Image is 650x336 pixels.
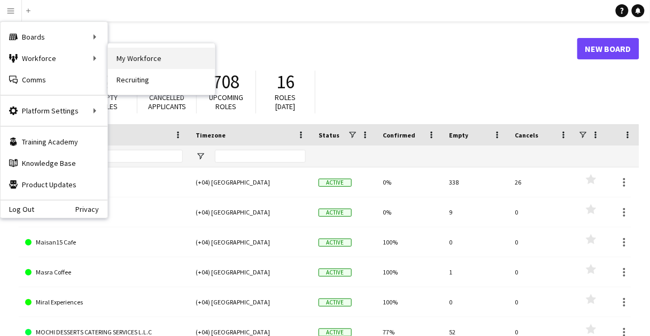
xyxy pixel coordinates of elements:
[1,100,107,121] div: Platform Settings
[108,48,215,69] a: My Workforce
[319,179,352,187] span: Active
[189,287,312,317] div: (+04) [GEOGRAPHIC_DATA]
[509,167,575,197] div: 26
[443,287,509,317] div: 0
[443,197,509,227] div: 9
[383,131,415,139] span: Confirmed
[44,150,183,163] input: Board name Filter Input
[443,257,509,287] div: 1
[319,209,352,217] span: Active
[376,227,443,257] div: 100%
[509,227,575,257] div: 0
[25,257,183,287] a: Masra Coffee
[25,227,183,257] a: Maisan15 Cafe
[275,93,296,111] span: Roles [DATE]
[209,93,243,111] span: Upcoming roles
[1,26,107,48] div: Boards
[319,239,352,247] span: Active
[189,197,312,227] div: (+04) [GEOGRAPHIC_DATA]
[1,152,107,174] a: Knowledge Base
[25,287,183,317] a: Miral Experiences
[319,131,339,139] span: Status
[319,299,352,307] span: Active
[148,93,186,111] span: Cancelled applicants
[515,131,539,139] span: Cancels
[443,167,509,197] div: 338
[213,70,240,94] span: 708
[577,38,639,59] a: New Board
[1,174,107,195] a: Product Updates
[276,70,295,94] span: 16
[1,131,107,152] a: Training Academy
[509,197,575,227] div: 0
[196,131,226,139] span: Timezone
[215,150,306,163] input: Timezone Filter Input
[376,167,443,197] div: 0%
[509,287,575,317] div: 0
[75,205,107,213] a: Privacy
[509,257,575,287] div: 0
[189,227,312,257] div: (+04) [GEOGRAPHIC_DATA]
[376,197,443,227] div: 0%
[1,205,34,213] a: Log Out
[1,69,107,90] a: Comms
[443,227,509,257] div: 0
[189,167,312,197] div: (+04) [GEOGRAPHIC_DATA]
[449,131,468,139] span: Empty
[189,257,312,287] div: (+04) [GEOGRAPHIC_DATA]
[108,69,215,90] a: Recruiting
[196,151,205,161] button: Open Filter Menu
[1,48,107,69] div: Workforce
[376,287,443,317] div: 100%
[376,257,443,287] div: 100%
[19,41,577,57] h1: Boards
[319,269,352,277] span: Active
